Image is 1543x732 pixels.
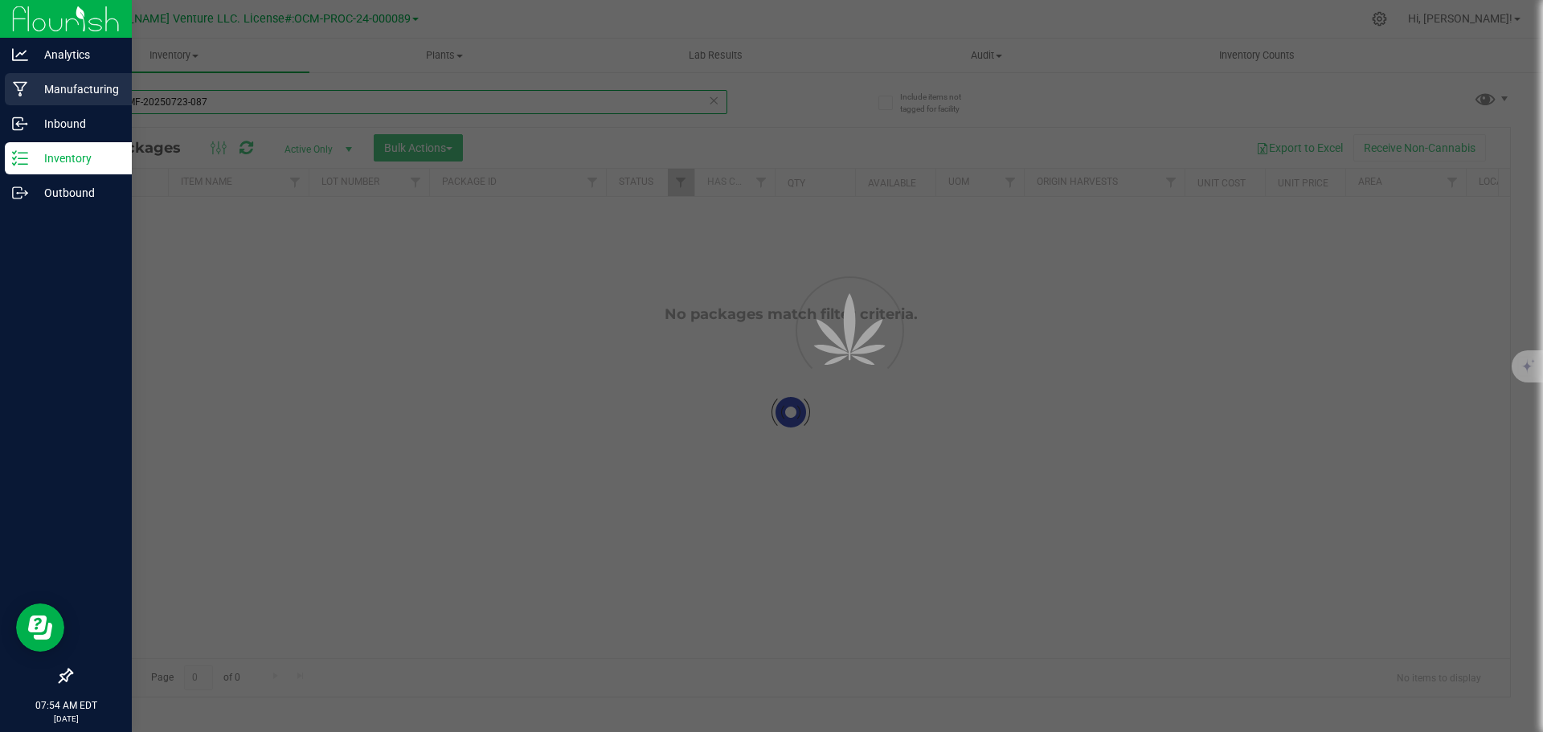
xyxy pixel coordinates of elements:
[28,183,125,202] p: Outbound
[28,114,125,133] p: Inbound
[12,185,28,201] inline-svg: Outbound
[28,149,125,168] p: Inventory
[12,47,28,63] inline-svg: Analytics
[28,80,125,99] p: Manufacturing
[12,81,28,97] inline-svg: Manufacturing
[28,45,125,64] p: Analytics
[7,713,125,725] p: [DATE]
[16,603,64,652] iframe: Resource center
[7,698,125,713] p: 07:54 AM EDT
[12,116,28,132] inline-svg: Inbound
[12,150,28,166] inline-svg: Inventory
